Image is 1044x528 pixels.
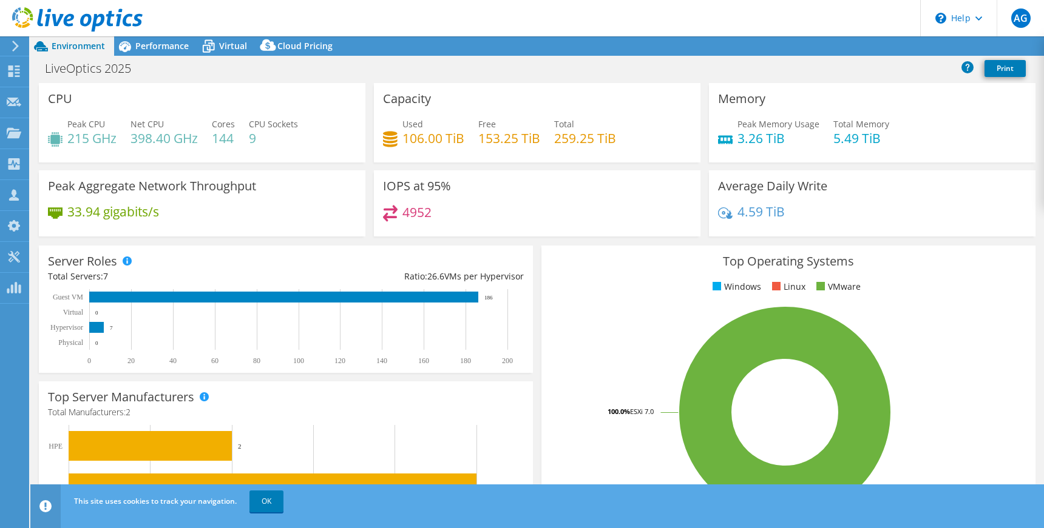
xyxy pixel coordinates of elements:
div: Total Servers: [48,270,286,283]
tspan: 100.0% [608,407,630,416]
text: 60 [211,356,219,365]
h1: LiveOptics 2025 [39,62,150,75]
h4: 144 [212,132,235,145]
text: HPE [49,442,63,450]
a: OK [249,490,283,512]
span: CPU Sockets [249,118,298,130]
h4: 4.59 TiB [737,205,785,218]
h4: 3.26 TiB [737,132,819,145]
text: 7 [110,325,113,331]
text: 186 [484,295,493,301]
span: Cores [212,118,235,130]
h4: 33.94 gigabits/s [67,205,159,218]
text: Virtual [63,308,84,316]
text: 120 [334,356,345,365]
span: Used [402,118,423,130]
h3: Top Operating Systems [551,255,1026,268]
h4: 215 GHz [67,132,117,145]
text: 160 [418,356,429,365]
svg: \n [935,13,946,24]
span: Peak CPU [67,118,105,130]
span: 26.6 [427,270,444,282]
text: 0 [87,356,91,365]
span: Total Memory [833,118,889,130]
text: 0 [95,340,98,346]
span: Cloud Pricing [277,40,333,52]
span: 7 [103,270,108,282]
text: 180 [460,356,471,365]
span: This site uses cookies to track your navigation. [74,496,237,506]
span: Performance [135,40,189,52]
h3: CPU [48,92,72,105]
span: Peak Memory Usage [737,118,819,130]
text: Hypervisor [50,323,83,332]
h4: 153.25 TiB [478,132,540,145]
text: Guest VM [53,293,83,301]
h4: 5.49 TiB [833,132,889,145]
text: 0 [95,310,98,316]
text: 200 [502,356,513,365]
span: Net CPU [130,118,164,130]
h4: 398.40 GHz [130,132,198,145]
h3: Peak Aggregate Network Throughput [48,179,256,193]
span: 2 [126,406,130,418]
tspan: ESXi 7.0 [630,407,654,416]
h4: 106.00 TiB [402,132,464,145]
span: Environment [52,40,105,52]
h3: Memory [718,92,765,105]
text: 20 [127,356,135,365]
span: Virtual [219,40,247,52]
li: Windows [710,280,761,293]
span: Total [554,118,574,130]
text: 140 [376,356,387,365]
h4: 9 [249,132,298,145]
h4: Total Manufacturers: [48,406,524,419]
li: VMware [813,280,861,293]
text: 40 [169,356,177,365]
a: Print [985,60,1026,77]
span: Free [478,118,496,130]
span: AG [1011,8,1031,28]
text: Physical [58,338,83,347]
h3: IOPS at 95% [383,179,451,193]
li: Linux [769,280,805,293]
h4: 259.25 TiB [554,132,616,145]
h3: Top Server Manufacturers [48,390,194,404]
h3: Average Daily Write [718,179,827,193]
h4: 4952 [402,206,432,219]
h3: Server Roles [48,255,117,268]
div: Ratio: VMs per Hypervisor [286,270,524,283]
text: 2 [238,443,242,450]
h3: Capacity [383,92,431,105]
text: 80 [253,356,260,365]
text: 100 [293,356,304,365]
